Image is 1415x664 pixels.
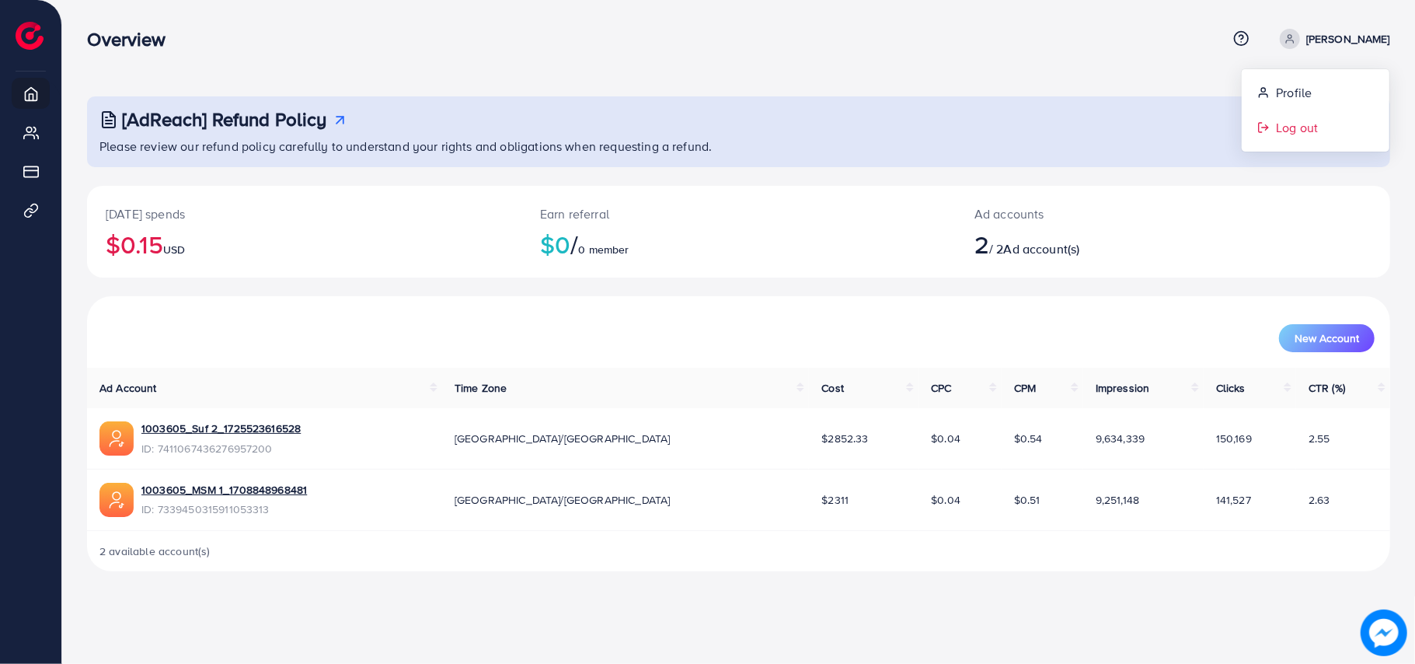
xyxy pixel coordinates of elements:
[540,204,937,223] p: Earn referral
[1096,380,1150,396] span: Impression
[1216,380,1246,396] span: Clicks
[931,380,951,396] span: CPC
[974,226,989,262] span: 2
[99,543,211,559] span: 2 available account(s)
[1279,324,1375,352] button: New Account
[540,229,937,259] h2: $0
[578,242,629,257] span: 0 member
[1014,492,1040,508] span: $0.51
[1361,610,1407,656] img: image
[931,431,960,446] span: $0.04
[455,492,671,508] span: [GEOGRAPHIC_DATA]/[GEOGRAPHIC_DATA]
[1309,431,1330,446] span: 2.55
[141,421,301,436] a: 1003605_Suf 2_1725523616528
[455,380,507,396] span: Time Zone
[974,204,1263,223] p: Ad accounts
[87,28,178,51] h3: Overview
[99,137,1381,156] p: Please review our refund policy carefully to understand your rights and obligations when requesti...
[1014,380,1036,396] span: CPM
[1004,240,1080,257] span: Ad account(s)
[141,501,307,517] span: ID: 7339450315911053313
[1274,29,1390,49] a: [PERSON_NAME]
[1276,83,1312,102] span: Profile
[1096,492,1139,508] span: 9,251,148
[1216,431,1252,446] span: 150,169
[821,431,868,446] span: $2852.33
[141,441,301,456] span: ID: 7411067436276957200
[1241,68,1390,152] ul: [PERSON_NAME]
[1295,333,1359,344] span: New Account
[106,204,503,223] p: [DATE] spends
[1306,30,1390,48] p: [PERSON_NAME]
[16,22,44,50] img: logo
[1014,431,1043,446] span: $0.54
[106,229,503,259] h2: $0.15
[931,492,960,508] span: $0.04
[99,380,157,396] span: Ad Account
[455,431,671,446] span: [GEOGRAPHIC_DATA]/[GEOGRAPHIC_DATA]
[122,108,327,131] h3: [AdReach] Refund Policy
[141,482,307,498] a: 1003605_MSM 1_1708848968481
[1216,492,1251,508] span: 141,527
[821,492,849,508] span: $2311
[1309,492,1330,508] span: 2.63
[1309,380,1345,396] span: CTR (%)
[1276,118,1318,137] span: Log out
[99,483,134,517] img: ic-ads-acc.e4c84228.svg
[570,226,578,262] span: /
[163,242,185,257] span: USD
[99,421,134,456] img: ic-ads-acc.e4c84228.svg
[821,380,844,396] span: Cost
[1096,431,1145,446] span: 9,634,339
[974,229,1263,259] h2: / 2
